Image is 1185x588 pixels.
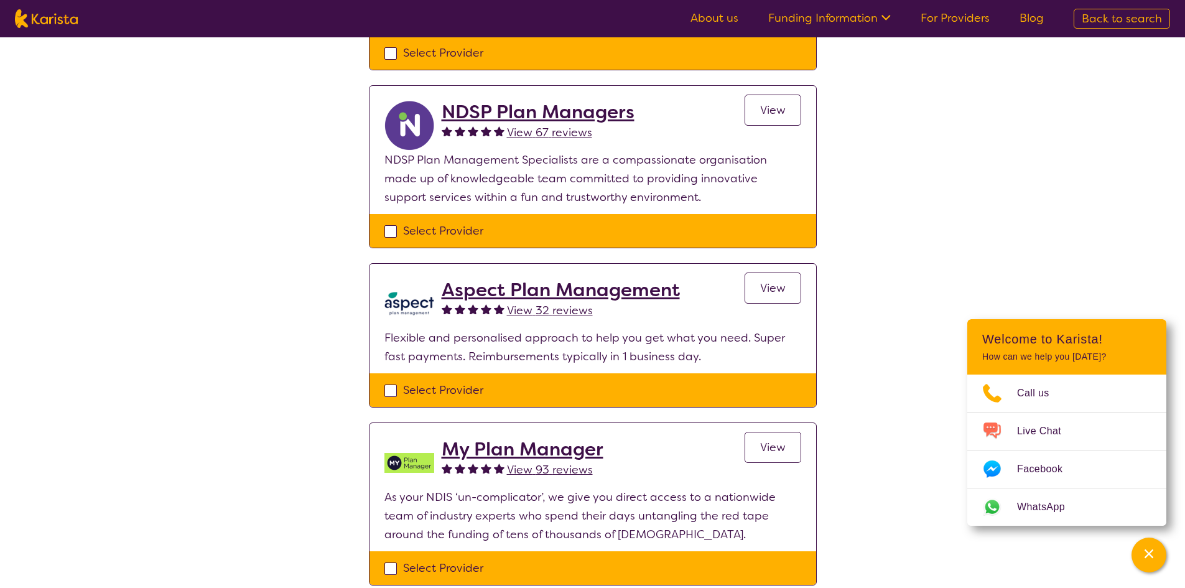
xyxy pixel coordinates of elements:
img: v05irhjwnjh28ktdyyfd.png [384,438,434,488]
img: fullstar [442,304,452,314]
img: fullstar [494,304,504,314]
h2: Welcome to Karista! [982,332,1151,347]
div: Channel Menu [967,319,1166,526]
span: View [760,103,786,118]
img: fullstar [494,126,504,136]
img: fullstar [442,126,452,136]
span: WhatsApp [1017,498,1080,516]
p: NDSP Plan Management Specialists are a compassionate organisation made up of knowledgeable team c... [384,151,801,207]
span: View 67 reviews [507,125,592,140]
img: fullstar [468,126,478,136]
a: Back to search [1074,9,1170,29]
span: Call us [1017,384,1064,403]
a: View 67 reviews [507,123,592,142]
p: As your NDIS ‘un-complicator’, we give you direct access to a nationwide team of industry experts... [384,488,801,544]
button: Channel Menu [1132,538,1166,572]
a: About us [690,11,738,26]
img: ryxpuxvt8mh1enfatjpo.png [384,101,434,151]
img: fullstar [442,463,452,474]
span: View [760,440,786,455]
p: Flexible and personalised approach to help you get what you need. Super fast payments. Reimbursem... [384,329,801,366]
a: View 32 reviews [507,301,593,320]
p: How can we help you [DATE]? [982,352,1151,362]
span: Facebook [1017,460,1077,478]
img: lkb8hqptqmnl8bp1urdw.png [384,279,434,329]
img: Karista logo [15,9,78,28]
span: Live Chat [1017,422,1076,441]
img: fullstar [455,463,465,474]
img: fullstar [455,126,465,136]
img: fullstar [494,463,504,474]
img: fullstar [481,304,491,314]
img: fullstar [455,304,465,314]
span: Back to search [1082,11,1162,26]
a: View [745,95,801,126]
span: View [760,281,786,296]
a: View [745,432,801,463]
a: Web link opens in a new tab. [967,488,1166,526]
span: View 93 reviews [507,462,593,477]
a: For Providers [921,11,990,26]
img: fullstar [468,463,478,474]
a: Aspect Plan Management [442,279,680,301]
a: Blog [1020,11,1044,26]
span: View 32 reviews [507,303,593,318]
img: fullstar [468,304,478,314]
img: fullstar [481,126,491,136]
a: NDSP Plan Managers [442,101,634,123]
a: View 93 reviews [507,460,593,479]
a: View [745,273,801,304]
a: Funding Information [768,11,891,26]
img: fullstar [481,463,491,474]
a: My Plan Manager [442,438,603,460]
ul: Choose channel [967,375,1166,526]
